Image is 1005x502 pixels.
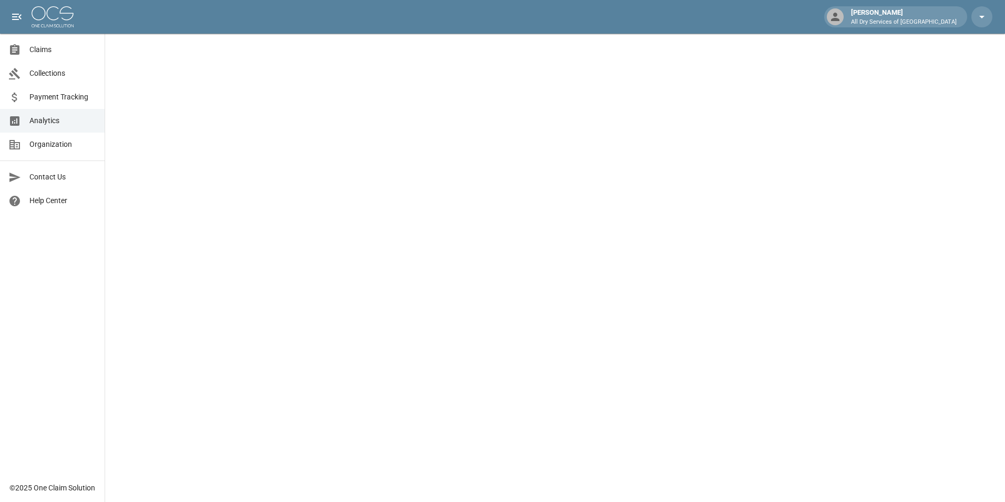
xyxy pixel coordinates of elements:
span: Help Center [29,195,96,206]
p: All Dry Services of [GEOGRAPHIC_DATA] [851,18,957,27]
div: © 2025 One Claim Solution [9,483,95,493]
span: Collections [29,68,96,79]
span: Payment Tracking [29,92,96,103]
iframe: Embedded Dashboard [105,34,1005,499]
button: open drawer [6,6,27,27]
span: Contact Us [29,172,96,183]
span: Claims [29,44,96,55]
div: [PERSON_NAME] [847,7,961,26]
span: Organization [29,139,96,150]
span: Analytics [29,115,96,126]
img: ocs-logo-white-transparent.png [32,6,74,27]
